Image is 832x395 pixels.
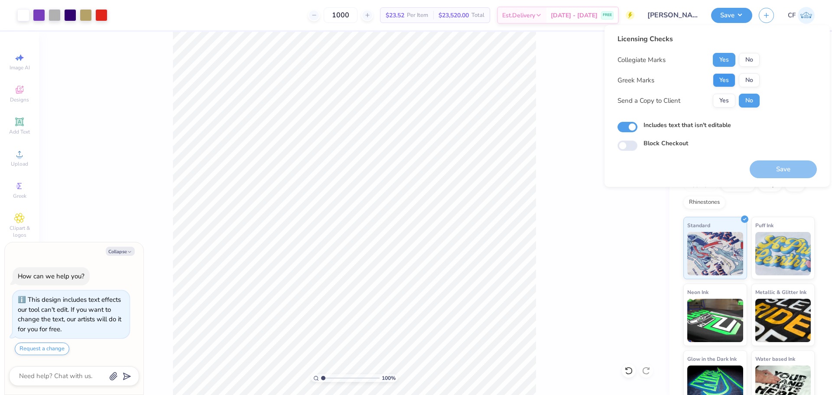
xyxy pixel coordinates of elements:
span: CF [788,10,796,20]
span: Add Text [9,128,30,135]
span: Total [471,11,484,20]
button: No [739,94,760,108]
span: Glow in the Dark Ink [687,354,737,363]
label: Block Checkout [643,139,688,148]
div: Send a Copy to Client [617,96,680,106]
img: Puff Ink [755,232,811,275]
div: Greek Marks [617,75,654,85]
label: Includes text that isn't editable [643,121,731,130]
span: Puff Ink [755,221,773,230]
img: Standard [687,232,743,275]
div: Collegiate Marks [617,55,666,65]
button: Save [711,8,752,23]
span: Image AI [10,64,30,71]
span: $23.52 [386,11,404,20]
div: Licensing Checks [617,34,760,44]
img: Metallic & Glitter Ink [755,299,811,342]
span: Neon Ink [687,287,708,297]
div: How can we help you? [18,272,84,281]
span: [DATE] - [DATE] [551,11,598,20]
button: Yes [713,53,735,67]
button: Collapse [106,247,135,256]
img: Cholo Fernandez [798,7,815,24]
button: Yes [713,73,735,87]
button: Request a change [15,343,69,355]
span: Water based Ink [755,354,795,363]
span: Per Item [407,11,428,20]
button: No [739,73,760,87]
div: This design includes text effects our tool can't edit. If you want to change the text, our artist... [18,295,121,333]
span: 100 % [382,374,396,382]
input: Untitled Design [641,7,705,24]
span: Greek [13,193,26,199]
span: Designs [10,96,29,103]
span: Standard [687,221,710,230]
img: Neon Ink [687,299,743,342]
span: Upload [11,160,28,167]
button: No [739,53,760,67]
span: FREE [603,12,612,18]
span: Est. Delivery [502,11,535,20]
a: CF [788,7,815,24]
span: $23,520.00 [439,11,469,20]
span: Metallic & Glitter Ink [755,287,806,297]
button: Yes [713,94,735,108]
span: Clipart & logos [4,225,35,238]
input: – – [324,7,357,23]
div: Rhinestones [683,196,725,209]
